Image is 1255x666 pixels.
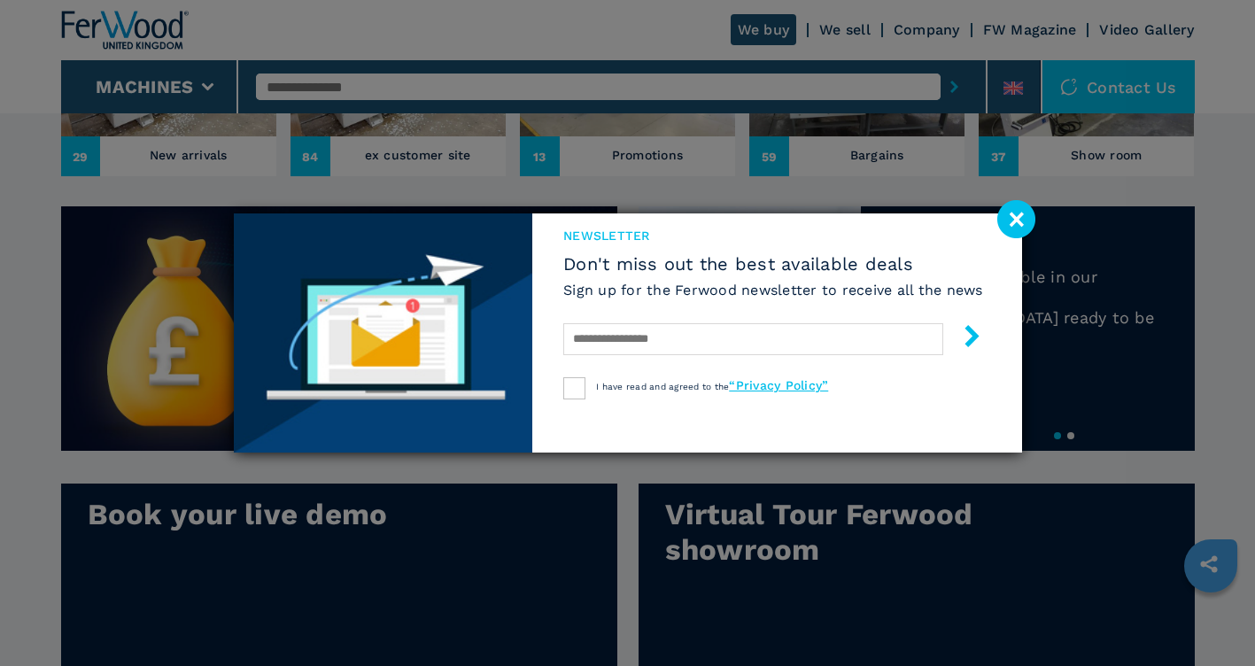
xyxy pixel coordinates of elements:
[563,227,983,244] span: newsletter
[729,378,828,392] a: “Privacy Policy”
[234,213,533,453] img: Newsletter image
[943,318,983,360] button: submit-button
[563,280,983,300] h6: Sign up for the Ferwood newsletter to receive all the news
[563,253,983,275] span: Don't miss out the best available deals
[596,382,828,391] span: I have read and agreed to the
